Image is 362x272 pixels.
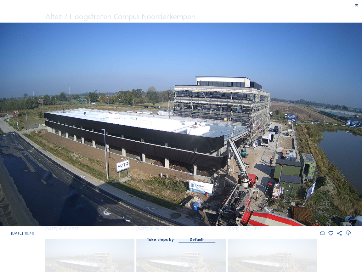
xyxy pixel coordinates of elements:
div: Default [190,236,204,242]
div: Default [178,236,215,242]
i: Back [347,118,359,130]
span: [DATE] 10:40 [11,231,34,235]
div: Take steps by: [147,238,175,242]
i: Forward [4,118,16,130]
